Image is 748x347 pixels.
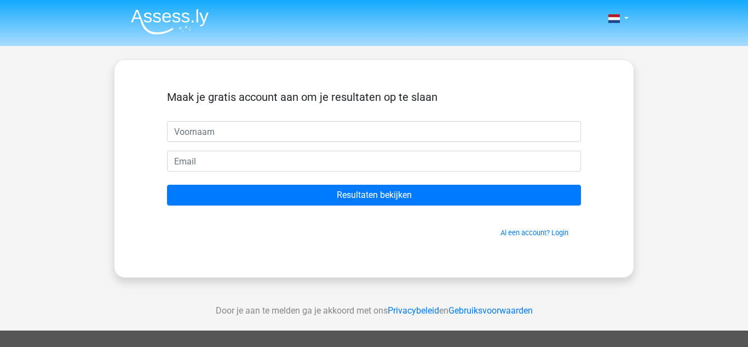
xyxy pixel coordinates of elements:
[167,121,581,142] input: Voornaam
[167,151,581,172] input: Email
[388,305,439,316] a: Privacybeleid
[167,185,581,206] input: Resultaten bekijken
[448,305,533,316] a: Gebruiksvoorwaarden
[167,90,581,104] h5: Maak je gratis account aan om je resultaten op te slaan
[500,229,568,237] a: Al een account? Login
[131,9,209,35] img: Assessly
